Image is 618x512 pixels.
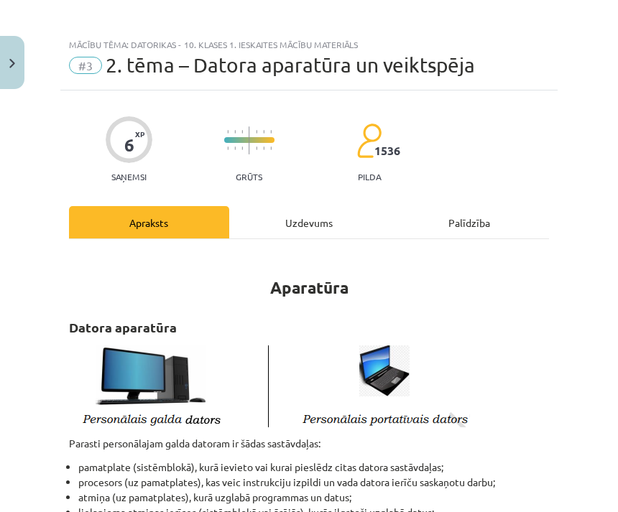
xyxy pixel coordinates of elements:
[69,436,549,451] p: Parasti personālajam galda datoram ir šādas sastāvdaļas:
[229,206,389,238] div: Uzdevums
[241,146,243,150] img: icon-short-line-57e1e144782c952c97e751825c79c345078a6d821885a25fce030b3d8c18986b.svg
[358,172,381,182] p: pilda
[374,144,400,157] span: 1536
[389,206,549,238] div: Palīdzība
[263,130,264,134] img: icon-short-line-57e1e144782c952c97e751825c79c345078a6d821885a25fce030b3d8c18986b.svg
[69,39,549,50] div: Mācību tēma: Datorikas - 10. klases 1. ieskaites mācību materiāls
[227,146,229,150] img: icon-short-line-57e1e144782c952c97e751825c79c345078a6d821885a25fce030b3d8c18986b.svg
[234,130,236,134] img: icon-short-line-57e1e144782c952c97e751825c79c345078a6d821885a25fce030b3d8c18986b.svg
[270,277,349,298] strong: Aparatūra
[227,130,229,134] img: icon-short-line-57e1e144782c952c97e751825c79c345078a6d821885a25fce030b3d8c18986b.svg
[106,53,475,77] span: 2. tēma – Datora aparatūra un veiktspēja
[234,146,236,150] img: icon-short-line-57e1e144782c952c97e751825c79c345078a6d821885a25fce030b3d8c18986b.svg
[69,319,177,335] strong: Datora aparatūra
[356,123,382,159] img: students-c634bb4e5e11cddfef0936a35e636f08e4e9abd3cc4e673bd6f9a4125e45ecb1.svg
[241,130,243,134] img: icon-short-line-57e1e144782c952c97e751825c79c345078a6d821885a25fce030b3d8c18986b.svg
[135,130,144,138] span: XP
[270,130,272,134] img: icon-short-line-57e1e144782c952c97e751825c79c345078a6d821885a25fce030b3d8c18986b.svg
[124,135,134,155] div: 6
[78,490,549,505] li: atmiņa (uz pamatplates), kurā uzglabā programmas un datus;
[106,172,152,182] p: Saņemsi
[69,206,229,238] div: Apraksts
[236,172,262,182] p: Grūts
[270,146,272,150] img: icon-short-line-57e1e144782c952c97e751825c79c345078a6d821885a25fce030b3d8c18986b.svg
[9,59,15,68] img: icon-close-lesson-0947bae3869378f0d4975bcd49f059093ad1ed9edebbc8119c70593378902aed.svg
[69,57,102,74] span: #3
[78,460,549,475] li: pamatplate (sistēmblokā), kurā ievieto vai kurai pieslēdz citas datora sastāvdaļas;
[256,146,257,150] img: icon-short-line-57e1e144782c952c97e751825c79c345078a6d821885a25fce030b3d8c18986b.svg
[256,130,257,134] img: icon-short-line-57e1e144782c952c97e751825c79c345078a6d821885a25fce030b3d8c18986b.svg
[263,146,264,150] img: icon-short-line-57e1e144782c952c97e751825c79c345078a6d821885a25fce030b3d8c18986b.svg
[78,475,549,490] li: procesors (uz pamatplates), kas veic instrukciju izpildi un vada datora ierīču saskaņotu darbu;
[249,126,250,154] img: icon-long-line-d9ea69661e0d244f92f715978eff75569469978d946b2353a9bb055b3ed8787d.svg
